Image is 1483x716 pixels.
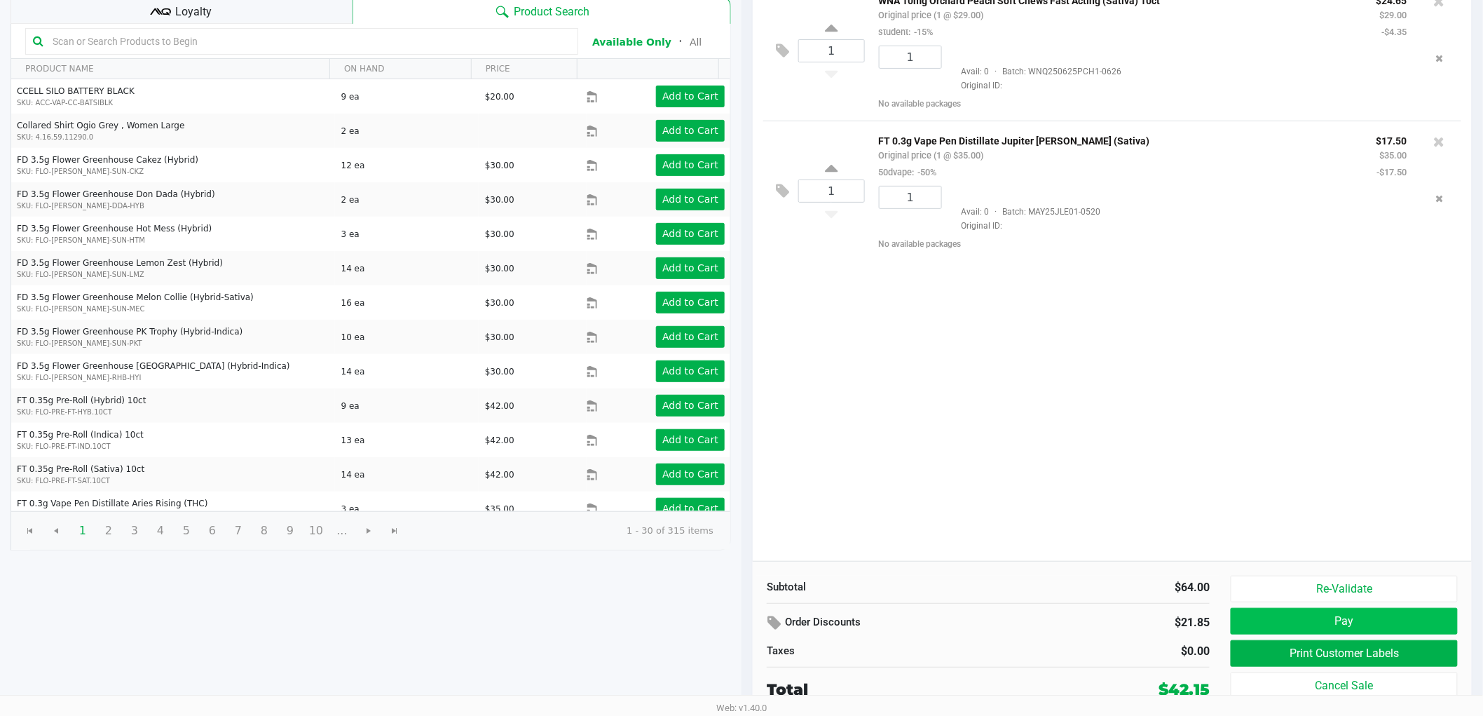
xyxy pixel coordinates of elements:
[95,518,122,544] span: Page 2
[277,518,303,544] span: Page 9
[389,525,400,536] span: Go to the last page
[419,524,713,538] kendo-pager-info: 1 - 30 of 315 items
[716,703,767,713] span: Web: v1.40.0
[17,372,329,383] p: SKU: FLO-[PERSON_NAME]-RHB-HYI
[1231,673,1458,699] button: Cancel Sale
[43,518,69,544] span: Go to the previous page
[485,435,514,445] span: $42.00
[767,643,978,659] div: Taxes
[11,217,335,251] td: FD 3.5g Flower Greenhouse Hot Mess (Hybrid)
[485,470,514,480] span: $42.00
[11,79,335,114] td: CCELL SILO BATTERY BLACK
[17,304,329,314] p: SKU: FLO-[PERSON_NAME]-SUN-MEC
[999,643,1210,660] div: $0.00
[11,59,730,511] div: Data table
[485,298,514,308] span: $30.00
[915,167,937,177] span: -50%
[17,201,329,211] p: SKU: FLO-[PERSON_NAME]-DDA-HYB
[11,182,335,217] td: FD 3.5g Flower Greenhouse Don Dada (Hybrid)
[17,475,329,486] p: SKU: FLO-PRE-FT-SAT.10CT
[911,27,934,37] span: -15%
[69,518,96,544] span: Page 1
[1377,167,1407,177] small: -$17.50
[656,189,725,210] button: Add to Cart
[11,492,335,526] td: FT 0.3g Vape Pen Distillate Aries Rising (THC)
[656,154,725,176] button: Add to Cart
[329,518,355,544] span: Page 11
[485,367,514,377] span: $30.00
[656,498,725,520] button: Add to Cart
[335,148,479,182] td: 12 ea
[662,194,718,205] app-button-loader: Add to Cart
[335,182,479,217] td: 2 ea
[662,331,718,342] app-button-loader: Add to Cart
[656,86,725,107] button: Add to Cart
[11,285,335,320] td: FD 3.5g Flower Greenhouse Melon Collie (Hybrid-Sativa)
[485,332,514,342] span: $30.00
[485,92,514,102] span: $20.00
[990,67,1003,76] span: ·
[656,429,725,451] button: Add to Cart
[485,264,514,273] span: $30.00
[335,354,479,389] td: 14 ea
[662,125,718,136] app-button-loader: Add to Cart
[11,114,335,148] td: Collared Shirt Ogio Grey , Women Large
[767,678,1048,701] div: Total
[1159,678,1210,701] div: $42.15
[1380,150,1407,161] small: $35.00
[335,389,479,423] td: 9 ea
[11,251,335,285] td: FD 3.5g Flower Greenhouse Lemon Zest (Hybrid)
[47,31,570,52] input: Scan or Search Products to Begin
[335,79,479,114] td: 9 ea
[952,207,1101,217] span: Avail: 0 Batch: MAY25JLE01-0520
[17,97,329,108] p: SKU: ACC-VAP-CC-BATSIBLK
[17,518,43,544] span: Go to the first page
[879,150,984,161] small: Original price (1 @ $35.00)
[662,365,718,377] app-button-loader: Add to Cart
[656,120,725,142] button: Add to Cart
[1231,576,1458,602] button: Re-Validate
[381,518,408,544] span: Go to the last page
[662,262,718,273] app-button-loader: Add to Cart
[662,159,718,170] app-button-loader: Add to Cart
[485,195,514,205] span: $30.00
[879,97,1451,110] div: No available packages
[690,35,702,50] button: All
[25,525,36,536] span: Go to the first page
[485,161,514,170] span: $30.00
[17,338,329,349] p: SKU: FLO-[PERSON_NAME]-SUN-PKT
[121,518,148,544] span: Page 3
[17,407,329,417] p: SKU: FLO-PRE-FT-HYB.10CT
[1380,10,1407,20] small: $29.00
[767,611,1055,636] div: Order Discounts
[17,441,329,452] p: SKU: FLO-PRE-FT-IND.10CT
[176,4,212,20] span: Loyalty
[11,354,335,389] td: FD 3.5g Flower Greenhouse [GEOGRAPHIC_DATA] (Hybrid-Indica)
[335,457,479,492] td: 14 ea
[1077,611,1210,635] div: $21.85
[656,257,725,279] button: Add to Cart
[999,579,1210,596] div: $64.00
[335,217,479,251] td: 3 ea
[335,492,479,526] td: 3 ea
[17,235,329,245] p: SKU: FLO-[PERSON_NAME]-SUN-HTM
[879,27,934,37] small: student:
[335,423,479,457] td: 13 ea
[1231,608,1458,635] button: Pay
[879,132,1355,147] p: FT 0.3g Vape Pen Distillate Jupiter [PERSON_NAME] (Sativa)
[11,320,335,354] td: FD 3.5g Flower Greenhouse PK Trophy (Hybrid-Indica)
[879,238,1451,250] div: No available packages
[656,464,725,485] button: Add to Cart
[335,251,479,285] td: 14 ea
[514,4,590,20] span: Product Search
[952,79,1407,92] span: Original ID:
[879,10,984,20] small: Original price (1 @ $29.00)
[335,320,479,354] td: 10 ea
[335,114,479,148] td: 2 ea
[656,360,725,382] button: Add to Cart
[952,67,1122,76] span: Avail: 0 Batch: WNQ250625PCH1-0626
[485,229,514,239] span: $30.00
[11,148,335,182] td: FD 3.5g Flower Greenhouse Cakez (Hybrid)
[1231,640,1458,667] button: Print Customer Labels
[50,525,62,536] span: Go to the previous page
